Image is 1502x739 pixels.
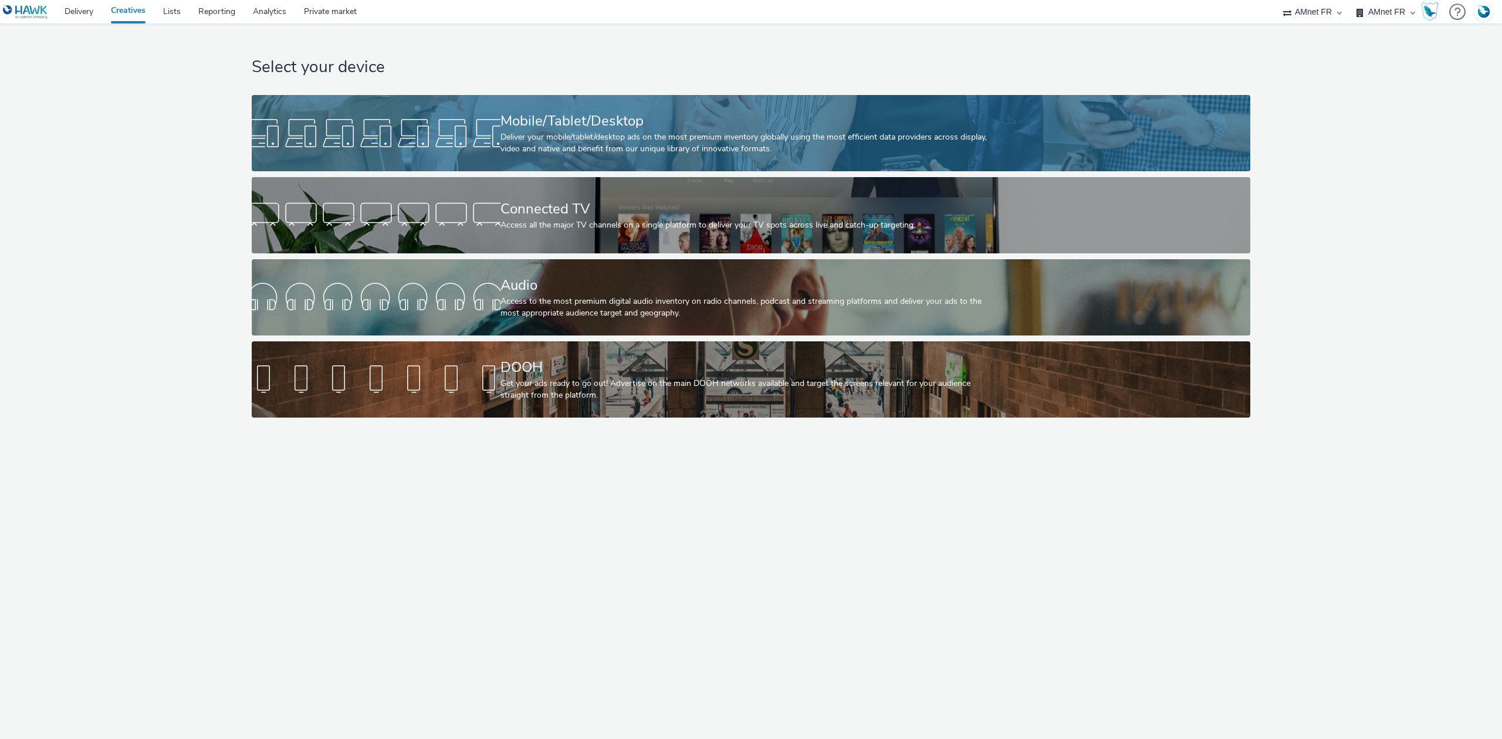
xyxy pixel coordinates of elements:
[252,56,1250,79] h1: Select your device
[500,111,997,131] div: Mobile/Tablet/Desktop
[500,296,997,320] div: Access to the most premium digital audio inventory on radio channels, podcast and streaming platf...
[500,357,997,378] div: DOOH
[252,177,1250,253] a: Connected TVAccess all the major TV channels on a single platform to deliver your TV spots across...
[1421,2,1443,21] a: Hawk Academy
[3,5,48,19] img: undefined Logo
[500,219,997,231] div: Access all the major TV channels on a single platform to deliver your TV spots across live and ca...
[252,259,1250,335] a: AudioAccess to the most premium digital audio inventory on radio channels, podcast and streaming ...
[252,341,1250,418] a: DOOHGet your ads ready to go out! Advertise on the main DOOH networks available and target the sc...
[500,131,997,155] div: Deliver your mobile/tablet/desktop ads on the most premium inventory globally using the most effi...
[500,275,997,296] div: Audio
[1475,3,1493,21] img: Account FR
[500,199,997,219] div: Connected TV
[252,95,1250,171] a: Mobile/Tablet/DesktopDeliver your mobile/tablet/desktop ads on the most premium inventory globall...
[1421,2,1439,21] img: Hawk Academy
[500,378,997,402] div: Get your ads ready to go out! Advertise on the main DOOH networks available and target the screen...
